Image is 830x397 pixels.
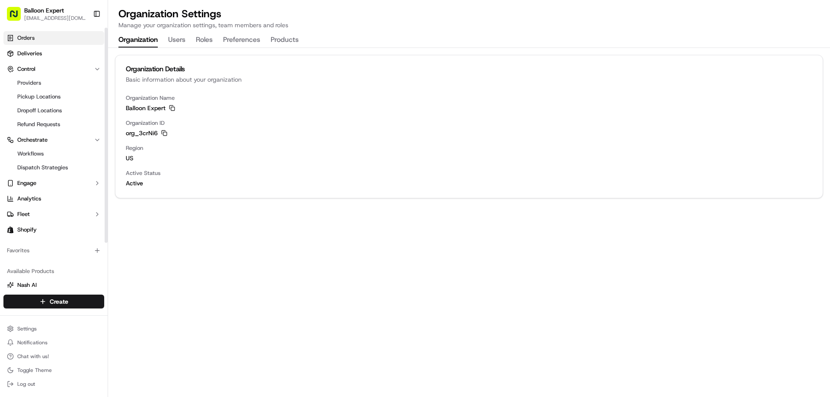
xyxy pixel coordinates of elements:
a: Pickup Locations [14,91,94,103]
span: [PERSON_NAME] [27,157,70,164]
a: Nash AI [7,281,101,289]
span: Organization Name [126,94,812,102]
span: Knowledge Base [17,193,66,202]
button: Users [168,33,185,48]
span: Control [17,65,35,73]
a: Refund Requests [14,118,94,130]
span: Workflows [17,150,44,158]
img: 1736555255976-a54dd68f-1ca7-489b-9aae-adbdc363a1c4 [9,83,24,98]
div: We're available if you need us! [39,91,119,98]
div: Start new chat [39,83,142,91]
span: Deliveries [17,50,42,57]
button: Start new chat [147,85,157,95]
span: Nash AI [17,281,37,289]
a: Deliveries [3,47,104,60]
div: Basic information about your organization [126,75,812,84]
a: Orders [3,31,104,45]
span: [PERSON_NAME] [27,134,70,141]
button: Organization [118,33,158,48]
button: Balloon Expert[EMAIL_ADDRESS][DOMAIN_NAME] [3,3,89,24]
button: Notifications [3,337,104,349]
span: Create [50,297,68,306]
span: Toggle Theme [17,367,52,374]
button: Balloon Expert [24,6,64,15]
span: Chat with us! [17,353,49,360]
button: Chat with us! [3,350,104,362]
button: Roles [196,33,213,48]
span: Orchestrate [17,136,48,144]
p: Welcome 👋 [9,35,157,48]
span: • [72,134,75,141]
div: Past conversations [9,112,58,119]
img: Nash [9,9,26,26]
span: Region [126,144,812,152]
button: [EMAIL_ADDRESS][DOMAIN_NAME] [24,15,86,22]
div: 💻 [73,194,80,201]
button: Create [3,295,104,308]
a: Shopify [3,223,104,237]
span: [DATE] [77,157,94,164]
a: 📗Knowledge Base [5,190,70,205]
a: Powered byPylon [61,214,105,221]
span: Log out [17,381,35,387]
span: Balloon Expert [126,104,166,112]
img: 1732323095091-59ea418b-cfe3-43c8-9ae0-d0d06d6fd42c [18,83,34,98]
a: 💻API Documentation [70,190,142,205]
button: Toggle Theme [3,364,104,376]
button: Settings [3,323,104,335]
span: us [126,154,812,162]
span: Providers [17,79,41,87]
span: Analytics [17,195,41,203]
button: Orchestrate [3,133,104,147]
span: Pickup Locations [17,93,61,101]
span: • [72,157,75,164]
a: Dropoff Locations [14,105,94,117]
span: Orders [17,34,35,42]
img: Shopify logo [7,226,14,233]
button: Control [3,62,104,76]
a: Dispatch Strategies [14,162,94,174]
span: API Documentation [82,193,139,202]
button: Products [271,33,299,48]
a: Analytics [3,192,104,206]
img: Fotoula Anastasopoulos [9,126,22,140]
span: Dispatch Strategies [17,164,68,172]
span: Fleet [17,210,30,218]
p: Manage your organization settings, team members and roles [118,21,288,29]
div: Favorites [3,244,104,257]
button: Fleet [3,207,104,221]
span: org_3crNi6 [126,129,158,137]
a: Workflows [14,148,94,160]
div: Available Products [3,264,104,278]
a: Providers [14,77,94,89]
input: Got a question? Start typing here... [22,56,156,65]
button: See all [134,111,157,121]
button: Log out [3,378,104,390]
span: Notifications [17,339,48,346]
div: 📗 [9,194,16,201]
img: Fotoula Anastasopoulos [9,149,22,163]
span: Active [126,179,812,187]
span: Dropoff Locations [17,107,62,114]
span: Pylon [86,214,105,221]
span: Organization ID [126,119,812,127]
span: Settings [17,325,37,332]
span: Active Status [126,169,812,177]
span: Refund Requests [17,121,60,128]
button: Nash AI [3,278,104,292]
span: [DATE] [77,134,94,141]
span: Engage [17,179,36,187]
button: Engage [3,176,104,190]
button: Preferences [223,33,260,48]
span: Shopify [17,226,37,234]
h1: Organization Settings [118,7,288,21]
div: Organization Details [126,66,812,73]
